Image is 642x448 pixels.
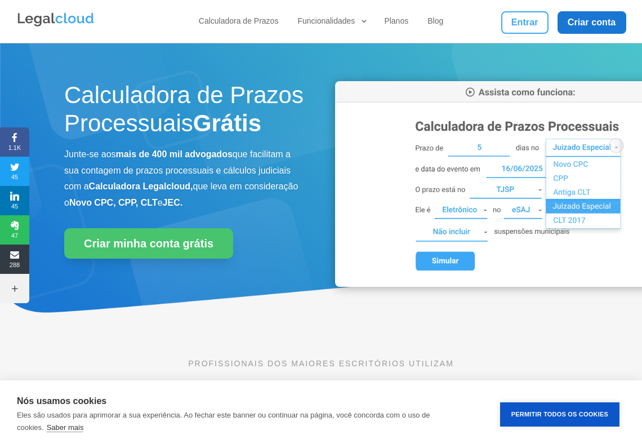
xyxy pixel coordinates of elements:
strong: Grátis [193,110,261,136]
a: Funcionalidades [294,16,368,30]
b: Novo CPC, CPP, CLT [69,198,158,207]
a: Calculadora de Prazos [195,16,282,30]
button: Permitir Todos os Cookies [500,402,619,427]
img: Legalcloud Logo [16,11,95,28]
a: Criar minha conta grátis [64,228,233,259]
p: PROFISSIONAIS DOS MAIORES ESCRITÓRIOS UTILIZAM [64,357,578,370]
p: Eles são usados para aprimorar a sua experiência. Ao fechar este banner ou continuar na página, v... [17,411,430,432]
a: Criar conta [558,11,626,34]
strong: Nós usamos cookies [17,396,106,406]
p: Junte-se aos que facilitam a sua contagem de prazos processuais e cálculos judiciais com a que le... [64,147,307,211]
h1: Calculadora de Prazos Processuais [64,81,307,144]
a: Planos [381,16,412,30]
a: Saber mais [47,423,84,432]
a: Entrar [501,11,549,34]
a: Logo da Legalcloud [16,20,95,30]
b: JEC. [163,198,183,207]
b: mais de 400 mil advogados [116,149,233,159]
a: Blog [424,16,447,30]
b: Calculadora Legalcloud, [89,181,193,191]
